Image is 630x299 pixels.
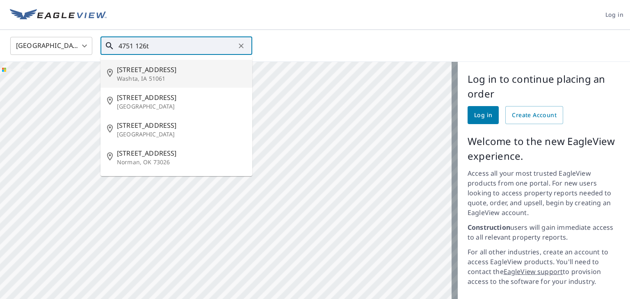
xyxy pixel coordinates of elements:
[117,120,246,130] span: [STREET_ADDRESS]
[468,72,620,101] p: Log in to continue placing an order
[505,106,563,124] a: Create Account
[474,110,492,120] span: Log in
[468,223,510,232] strong: Construction
[468,247,620,286] p: For all other industries, create an account to access EagleView products. You'll need to contact ...
[605,10,623,20] span: Log in
[468,134,620,163] p: Welcome to the new EagleView experience.
[119,34,235,57] input: Search by address or latitude-longitude
[117,130,246,138] p: [GEOGRAPHIC_DATA]
[117,65,246,75] span: [STREET_ADDRESS]
[117,93,246,102] span: [STREET_ADDRESS]
[512,110,557,120] span: Create Account
[10,34,92,57] div: [GEOGRAPHIC_DATA]
[117,158,246,166] p: Norman, OK 73026
[117,102,246,111] p: [GEOGRAPHIC_DATA]
[468,106,499,124] a: Log in
[10,9,107,21] img: EV Logo
[468,168,620,217] p: Access all your most trusted EagleView products from one portal. For new users looking to access ...
[468,222,620,242] p: users will gain immediate access to all relevant property reports.
[117,75,246,83] p: Washta, IA 51061
[504,267,563,276] a: EagleView support
[117,148,246,158] span: [STREET_ADDRESS]
[235,40,247,52] button: Clear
